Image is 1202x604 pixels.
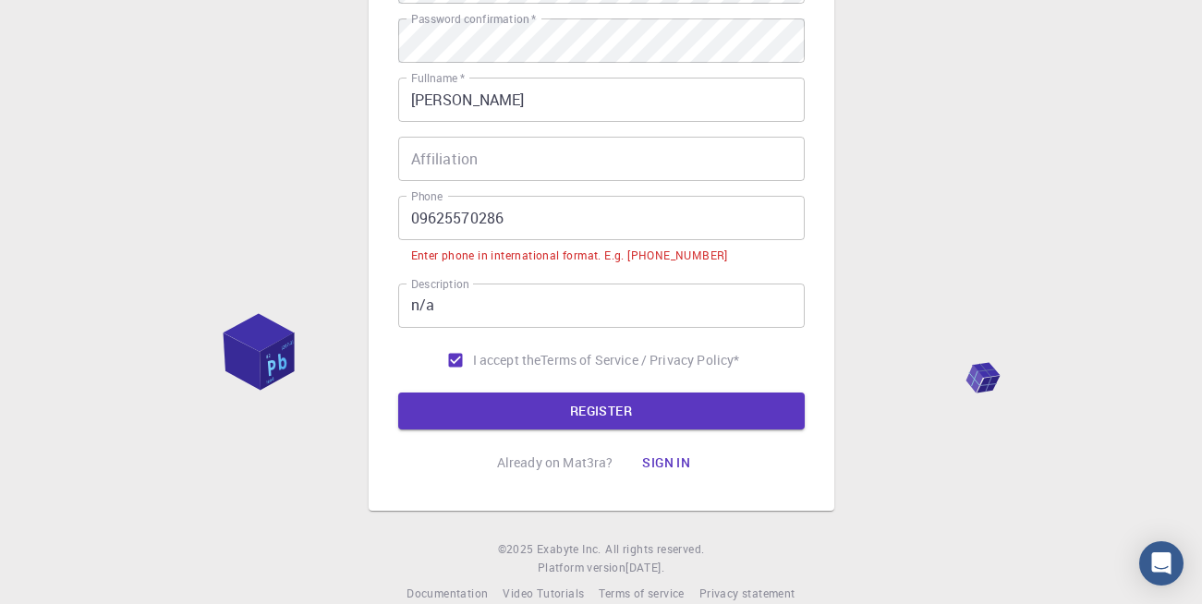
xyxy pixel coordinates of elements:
[407,585,488,603] a: Documentation
[625,559,664,577] a: [DATE].
[699,586,795,600] span: Privacy statement
[1139,541,1184,586] div: Open Intercom Messenger
[411,247,728,265] div: Enter phone in international format. E.g. [PHONE_NUMBER]
[625,560,664,574] span: [DATE] .
[497,453,613,472] p: Already on Mat3ra?
[407,586,488,600] span: Documentation
[411,276,469,292] label: Description
[605,540,704,559] span: All rights reserved.
[398,393,805,429] button: REGISTER
[498,540,537,559] span: © 2025
[503,586,584,600] span: Video Tutorials
[540,351,739,369] a: Terms of Service / Privacy Policy*
[411,11,536,27] label: Password confirmation
[537,540,601,559] a: Exabyte Inc.
[627,444,705,481] button: Sign in
[473,351,541,369] span: I accept the
[599,586,684,600] span: Terms of service
[411,70,465,86] label: Fullname
[503,585,584,603] a: Video Tutorials
[699,585,795,603] a: Privacy statement
[538,559,625,577] span: Platform version
[411,188,443,204] label: Phone
[540,351,739,369] p: Terms of Service / Privacy Policy *
[537,541,601,556] span: Exabyte Inc.
[599,585,684,603] a: Terms of service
